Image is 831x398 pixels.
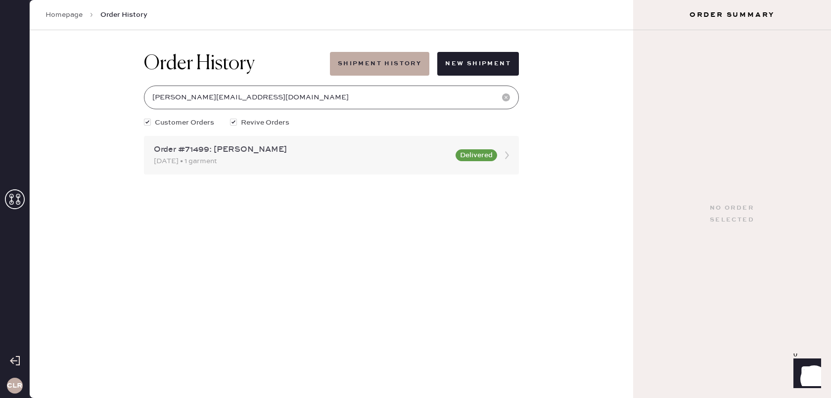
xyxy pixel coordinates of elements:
span: Order History [100,10,147,20]
button: New Shipment [437,52,519,76]
iframe: Front Chat [784,354,827,396]
h1: Order History [144,52,255,76]
h3: Order Summary [633,10,831,20]
div: No order selected [710,202,754,226]
button: Delivered [456,149,497,161]
div: Order #71499: [PERSON_NAME] [154,144,450,156]
span: Customer Orders [155,117,214,128]
input: Search by order number, customer name, email or phone number [144,86,519,109]
div: [DATE] • 1 garment [154,156,450,167]
a: Homepage [46,10,83,20]
h3: CLR [7,382,22,389]
button: Shipment History [330,52,429,76]
span: Revive Orders [241,117,289,128]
